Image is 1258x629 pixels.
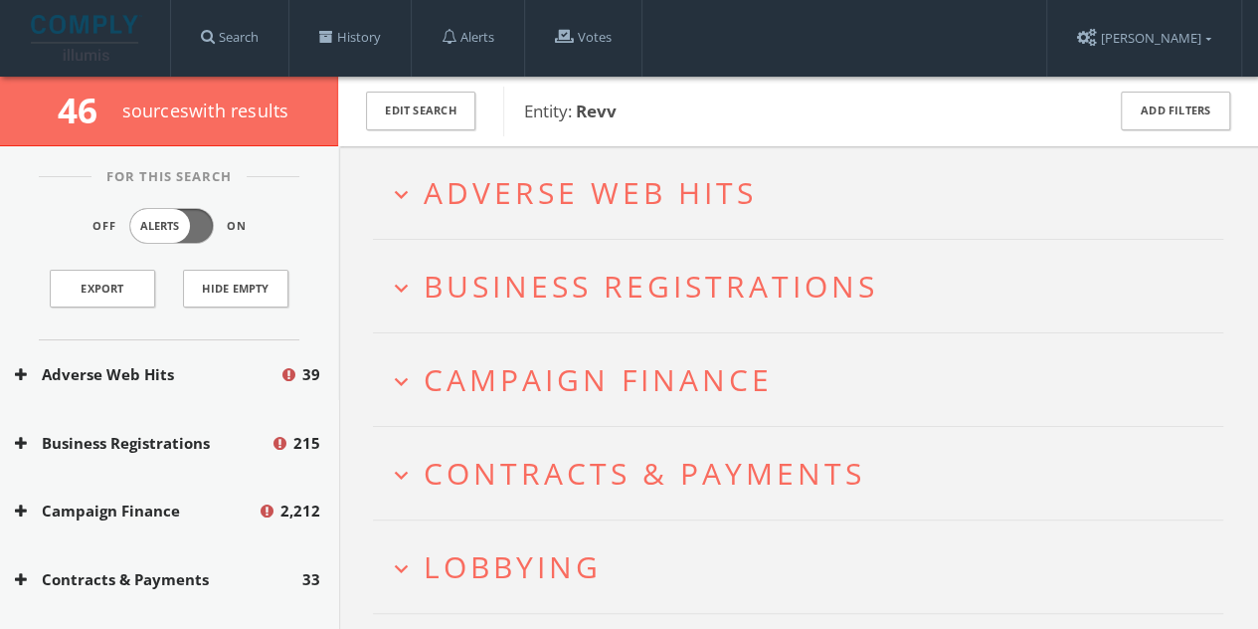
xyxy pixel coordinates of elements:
[388,363,1223,396] button: expand_moreCampaign Finance
[1121,92,1230,130] button: Add Filters
[122,99,289,122] span: source s with results
[92,218,116,235] span: Off
[388,462,415,489] i: expand_more
[424,546,602,587] span: Lobbying
[524,100,617,122] span: Entity:
[424,266,878,307] span: Business Registrations
[388,275,415,302] i: expand_more
[302,568,320,591] span: 33
[280,500,320,523] span: 2,212
[50,270,155,308] a: Export
[302,363,320,386] span: 39
[15,363,279,386] button: Adverse Web Hits
[424,359,773,400] span: Campaign Finance
[31,15,142,61] img: illumis
[388,555,415,582] i: expand_more
[366,92,475,130] button: Edit Search
[388,181,415,208] i: expand_more
[576,100,617,122] b: Revv
[388,457,1223,490] button: expand_moreContracts & Payments
[58,87,114,133] span: 46
[15,568,302,591] button: Contracts & Payments
[424,453,865,494] span: Contracts & Payments
[15,500,258,523] button: Campaign Finance
[388,270,1223,303] button: expand_moreBusiness Registrations
[91,167,247,187] span: For This Search
[15,432,270,455] button: Business Registrations
[424,172,757,213] span: Adverse Web Hits
[388,550,1223,583] button: expand_moreLobbying
[227,218,247,235] span: On
[388,368,415,395] i: expand_more
[183,270,288,308] button: Hide Empty
[293,432,320,455] span: 215
[388,176,1223,209] button: expand_moreAdverse Web Hits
